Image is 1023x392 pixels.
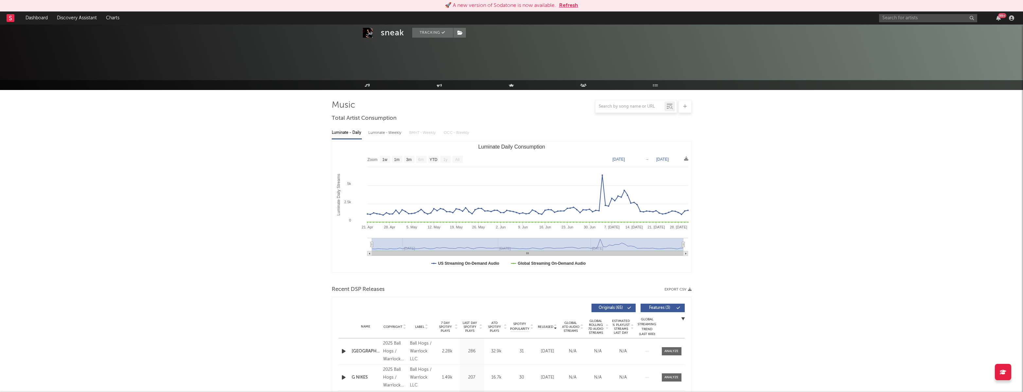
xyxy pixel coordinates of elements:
[647,225,665,229] text: 21. [DATE]
[368,127,403,138] div: Luminate - Weekly
[996,15,1001,21] button: 99+
[562,374,584,381] div: N/A
[352,348,380,355] a: [GEOGRAPHIC_DATA]
[415,325,424,329] span: Label
[412,28,453,38] button: Tracking
[670,225,687,229] text: 28. [DATE]
[406,225,417,229] text: 5. May
[518,261,586,266] text: Global Streaming On-Demand Audio
[362,225,373,229] text: 21. Apr
[437,321,454,333] span: 7 Day Spotify Plays
[461,348,483,355] div: 286
[537,374,558,381] div: [DATE]
[486,374,507,381] div: 16.7k
[645,306,675,310] span: Features ( 3 )
[538,325,553,329] span: Released
[438,261,499,266] text: US Streaming On-Demand Audio
[384,225,395,229] text: 28. Apr
[587,374,609,381] div: N/A
[461,374,483,381] div: 207
[332,115,397,122] span: Total Artist Consumption
[381,28,404,38] div: sneak
[518,225,528,229] text: 9. Jun
[637,317,657,337] div: Global Streaming Trend (Last 60D)
[394,157,399,162] text: 1m
[461,321,479,333] span: Last Day Spotify Plays
[472,225,485,229] text: 26. May
[587,319,605,335] span: Global Rolling 7D Audio Streams
[587,348,609,355] div: N/A
[383,340,407,363] div: 2025 Ball Hogs / Warrlock LLC
[559,2,578,9] button: Refresh
[450,225,463,229] text: 19. May
[352,324,380,329] div: Name
[612,157,625,162] text: [DATE]
[383,366,407,389] div: 2025 Ball Hogs / Warrlock LLC
[510,374,533,381] div: 30
[101,11,124,25] a: Charts
[455,157,459,162] text: All
[496,225,505,229] text: 2. Jun
[428,225,441,229] text: 12. May
[344,200,351,204] text: 2.5k
[367,157,378,162] text: Zoom
[584,225,595,229] text: 30. Jun
[406,157,412,162] text: 3m
[349,218,351,222] text: 0
[612,319,630,335] span: Estimated % Playlist Streams Last Day
[445,2,556,9] div: 🚀 A new version of Sodatone is now available.
[641,304,685,312] button: Features(3)
[561,225,573,229] text: 23. Jun
[410,366,433,389] div: Ball Hogs / Warrlock LLC
[332,141,691,272] svg: Luminate Daily Consumption
[625,225,643,229] text: 14. [DATE]
[537,348,558,355] div: [DATE]
[332,127,362,138] div: Luminate - Daily
[21,11,52,25] a: Dashboard
[383,325,402,329] span: Copyright
[596,306,626,310] span: Originals ( 65 )
[562,348,584,355] div: N/A
[332,286,385,294] span: Recent DSP Releases
[443,157,448,162] text: 1y
[539,225,551,229] text: 16. Jun
[486,348,507,355] div: 32.9k
[486,321,503,333] span: ATD Spotify Plays
[612,348,634,355] div: N/A
[352,374,380,381] a: G NIKES
[562,321,580,333] span: Global ATD Audio Streams
[998,13,1006,18] div: 99 +
[478,144,545,150] text: Luminate Daily Consumption
[336,174,341,215] text: Luminate Daily Streams
[429,157,437,162] text: YTD
[347,182,351,186] text: 5k
[645,157,649,162] text: →
[595,104,664,109] input: Search by song name or URL
[437,348,458,355] div: 2.28k
[437,374,458,381] div: 1.49k
[382,157,387,162] text: 1w
[418,157,424,162] text: 6m
[604,225,619,229] text: 7. [DATE]
[591,304,636,312] button: Originals(65)
[510,348,533,355] div: 31
[52,11,101,25] a: Discovery Assistant
[612,374,634,381] div: N/A
[410,340,433,363] div: Ball Hogs / Warrlock LLC
[879,14,977,22] input: Search for artists
[656,157,669,162] text: [DATE]
[664,288,692,292] button: Export CSV
[510,322,529,331] span: Spotify Popularity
